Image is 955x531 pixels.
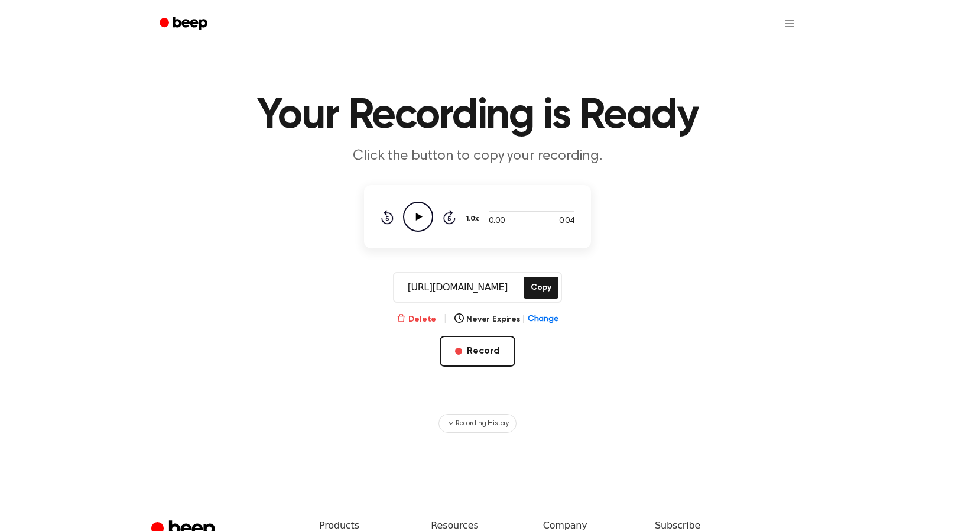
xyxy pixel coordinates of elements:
[438,414,517,433] button: Recording History
[522,313,525,326] span: |
[397,313,436,326] button: Delete
[151,12,218,35] a: Beep
[454,313,558,326] button: Never Expires|Change
[456,418,509,429] span: Recording History
[251,147,704,166] p: Click the button to copy your recording.
[443,312,447,326] span: |
[524,277,558,299] button: Copy
[465,209,483,229] button: 1.0x
[528,313,558,326] span: Change
[489,215,504,228] span: 0:00
[559,215,574,228] span: 0:04
[440,336,515,367] button: Record
[175,95,780,137] h1: Your Recording is Ready
[775,9,804,38] button: Open menu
